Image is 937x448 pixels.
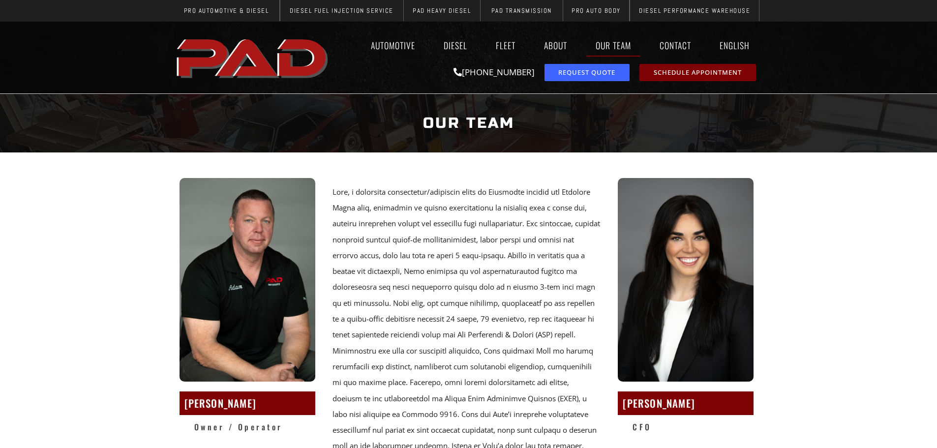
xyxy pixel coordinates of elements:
span: Schedule Appointment [654,69,742,76]
img: Woman with long dark hair wearing a black blazer and white top, smiling at the camera against a p... [618,178,754,382]
a: Fleet [486,34,525,57]
img: A man with short hair in a black shirt with "Adam" and "PAD Performance" sits against a plain gra... [180,178,315,382]
a: [PHONE_NUMBER] [453,66,535,78]
a: Our Team [586,34,640,57]
a: Contact [650,34,700,57]
nav: Menu [333,34,764,57]
span: PAD Transmission [491,7,552,14]
h2: [PERSON_NAME] [184,394,310,412]
a: About [535,34,576,57]
img: The image shows the word "PAD" in bold, red, uppercase letters with a slight shadow effect. [174,31,333,84]
h1: Our Team [179,105,759,142]
span: Request Quote [558,69,615,76]
span: Pro Automotive & Diesel [184,7,269,14]
a: request a service or repair quote [544,64,630,81]
a: Automotive [362,34,424,57]
h2: [PERSON_NAME] [623,394,749,412]
a: pro automotive and diesel home page [174,31,333,84]
a: schedule repair or service appointment [639,64,756,81]
h2: CFO [633,420,754,434]
span: PAD Heavy Diesel [413,7,471,14]
span: Pro Auto Body [572,7,621,14]
h2: Owner / Operator [194,420,315,434]
a: Diesel [434,34,477,57]
span: Diesel Performance Warehouse [639,7,750,14]
span: Diesel Fuel Injection Service [290,7,393,14]
a: English [710,34,764,57]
